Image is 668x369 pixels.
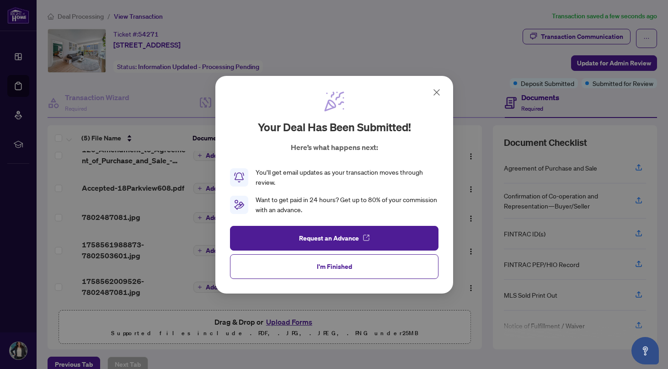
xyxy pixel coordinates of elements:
button: Open asap [631,337,659,364]
span: Request an Advance [299,230,358,245]
span: I'm Finished [316,259,352,273]
p: Here’s what happens next: [290,142,378,153]
h2: Your deal has been submitted! [257,120,411,134]
button: I'm Finished [230,254,438,278]
div: You’ll get email updates as your transaction moves through review. [256,167,438,187]
div: Want to get paid in 24 hours? Get up to 80% of your commission with an advance. [256,195,438,215]
button: Request an Advance [230,225,438,250]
